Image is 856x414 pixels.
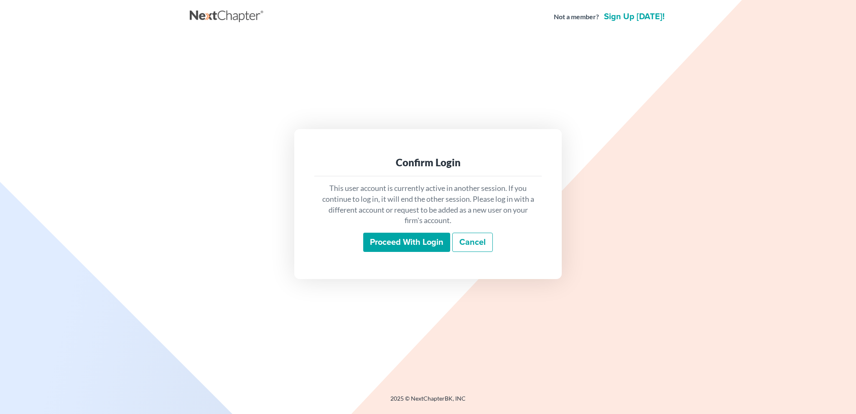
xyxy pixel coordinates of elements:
input: Proceed with login [363,233,450,252]
div: 2025 © NextChapterBK, INC [190,394,666,409]
a: Cancel [452,233,493,252]
a: Sign up [DATE]! [602,13,666,21]
p: This user account is currently active in another session. If you continue to log in, it will end ... [321,183,535,226]
div: Confirm Login [321,156,535,169]
strong: Not a member? [554,12,599,22]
